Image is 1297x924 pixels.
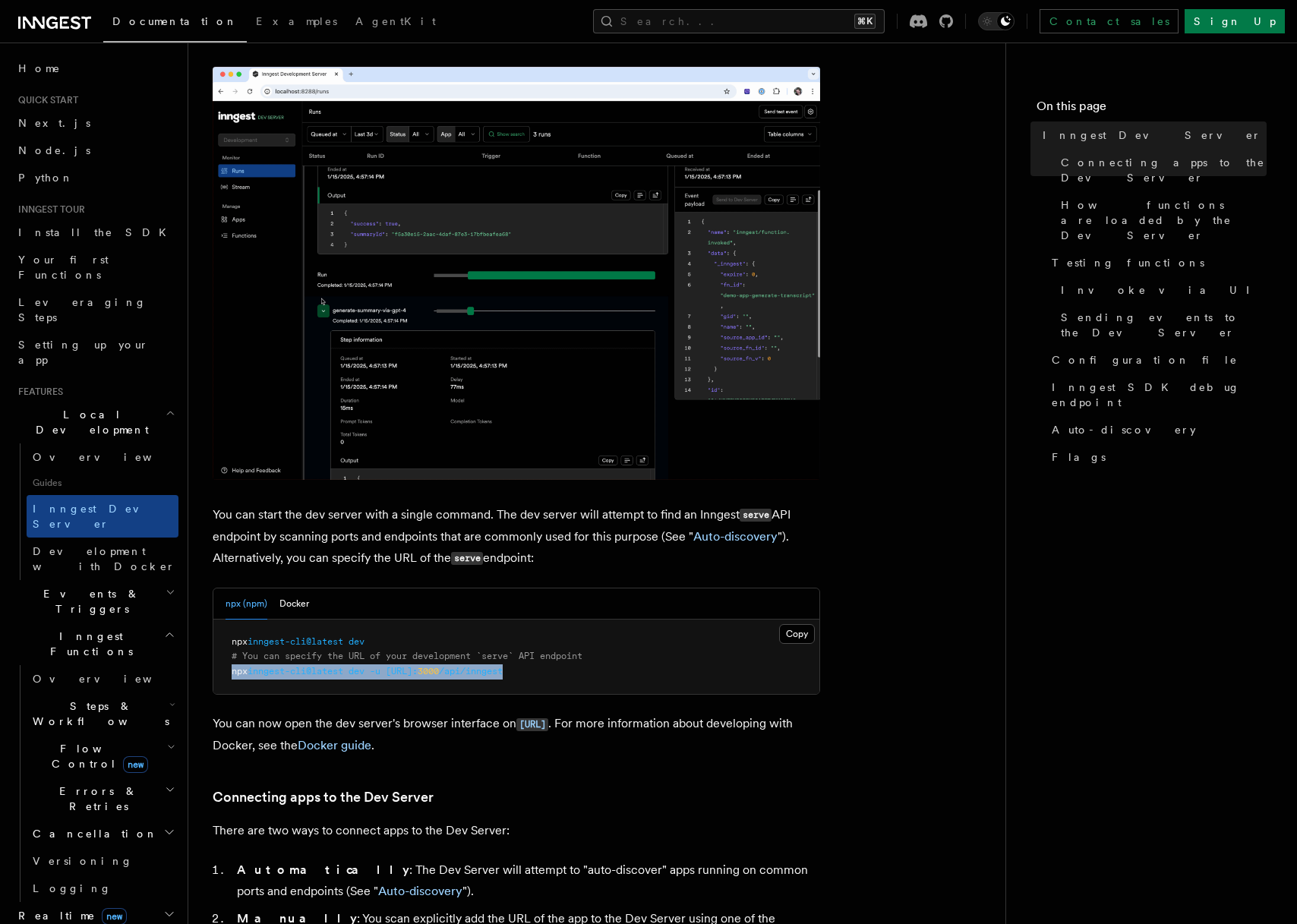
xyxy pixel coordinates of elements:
button: Inngest Functions [12,623,178,665]
a: AgentKit [346,5,445,41]
img: Dev Server Demo [213,67,820,480]
kbd: ⌘K [854,14,876,29]
code: serve [740,509,772,522]
span: Leveraging Steps [18,296,147,323]
span: Development with Docker [33,545,175,572]
button: npx (npm) [226,588,267,620]
span: Inngest tour [12,203,85,216]
span: Connecting apps to the Dev Server [1061,155,1267,185]
a: Sign Up [1185,9,1285,33]
a: [URL] [516,716,548,730]
button: Errors & Retries [27,777,178,820]
button: Copy [779,624,815,644]
a: Home [12,55,178,82]
span: [URL]: [386,666,418,676]
span: Logging [33,882,112,894]
a: Logging [27,875,178,902]
span: Your first Functions [18,254,109,281]
button: Cancellation [27,820,178,847]
span: Inngest Dev Server [33,503,163,530]
a: How functions are loaded by the Dev Server [1055,191,1267,249]
a: Documentation [103,5,247,43]
p: You can start the dev server with a single command. The dev server will attempt to find an Innges... [213,504,820,569]
a: Your first Functions [12,246,178,289]
span: Realtime [12,908,127,923]
a: Python [12,164,178,191]
span: Sending events to the Dev Server [1061,310,1267,340]
span: dev [349,636,364,647]
span: # You can specify the URL of your development `serve` API endpoint [232,651,582,661]
a: Auto-discovery [693,529,778,544]
span: inngest-cli@latest [248,666,343,676]
span: How functions are loaded by the Dev Server [1061,197,1267,243]
a: Development with Docker [27,538,178,580]
span: Setting up your app [18,339,149,366]
span: npx [232,636,248,647]
span: Configuration file [1052,352,1238,367]
a: Node.js [12,137,178,164]
code: serve [451,552,483,565]
a: Leveraging Steps [12,289,178,331]
span: Inngest SDK debug endpoint [1052,380,1267,410]
span: Guides [27,471,178,495]
a: Connecting apps to the Dev Server [1055,149,1267,191]
a: Inngest Dev Server [27,495,178,538]
span: Flow Control [27,741,167,771]
span: Invoke via UI [1061,282,1263,298]
a: Versioning [27,847,178,875]
a: Auto-discovery [1046,416,1267,443]
h4: On this page [1037,97,1267,121]
span: Home [18,61,61,76]
span: Versioning [33,855,133,867]
li: : The Dev Server will attempt to "auto-discover" apps running on common ports and endpoints (See ... [232,859,820,902]
span: dev [349,666,364,676]
span: Documentation [112,15,238,27]
a: Install the SDK [12,219,178,246]
span: Overview [33,451,189,463]
a: Overview [27,665,178,692]
span: /api/inngest [439,666,503,676]
span: Inngest Functions [12,629,164,659]
span: Features [12,386,63,398]
button: Docker [279,588,309,620]
a: Next.js [12,109,178,137]
span: inngest-cli@latest [248,636,343,647]
a: Invoke via UI [1055,276,1267,304]
span: Errors & Retries [27,784,165,814]
button: Flow Controlnew [27,735,178,777]
strong: Automatically [237,863,409,877]
a: Configuration file [1046,346,1267,374]
a: Connecting apps to the Dev Server [213,787,434,808]
span: Python [18,172,74,184]
code: [URL] [516,718,548,731]
a: Inngest SDK debug endpoint [1046,374,1267,416]
div: Local Development [12,443,178,580]
div: Inngest Functions [12,665,178,902]
span: -u [370,666,380,676]
span: Local Development [12,407,166,437]
a: Overview [27,443,178,471]
span: Events & Triggers [12,586,166,617]
span: AgentKit [355,15,436,27]
span: Node.js [18,144,90,156]
span: Quick start [12,94,78,106]
span: Overview [33,673,189,685]
button: Local Development [12,401,178,443]
p: There are two ways to connect apps to the Dev Server: [213,820,820,841]
a: Contact sales [1040,9,1179,33]
span: Inngest Dev Server [1043,128,1261,143]
p: You can now open the dev server's browser interface on . For more information about developing wi... [213,713,820,756]
span: Install the SDK [18,226,175,238]
span: Next.js [18,117,90,129]
button: Steps & Workflows [27,692,178,735]
a: Testing functions [1046,249,1267,276]
a: Setting up your app [12,331,178,374]
span: Examples [256,15,337,27]
a: Inngest Dev Server [1037,121,1267,149]
a: Docker guide [298,738,371,752]
span: Flags [1052,449,1106,465]
a: Examples [247,5,346,41]
a: Sending events to the Dev Server [1055,304,1267,346]
span: Steps & Workflows [27,699,169,729]
a: Flags [1046,443,1267,471]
